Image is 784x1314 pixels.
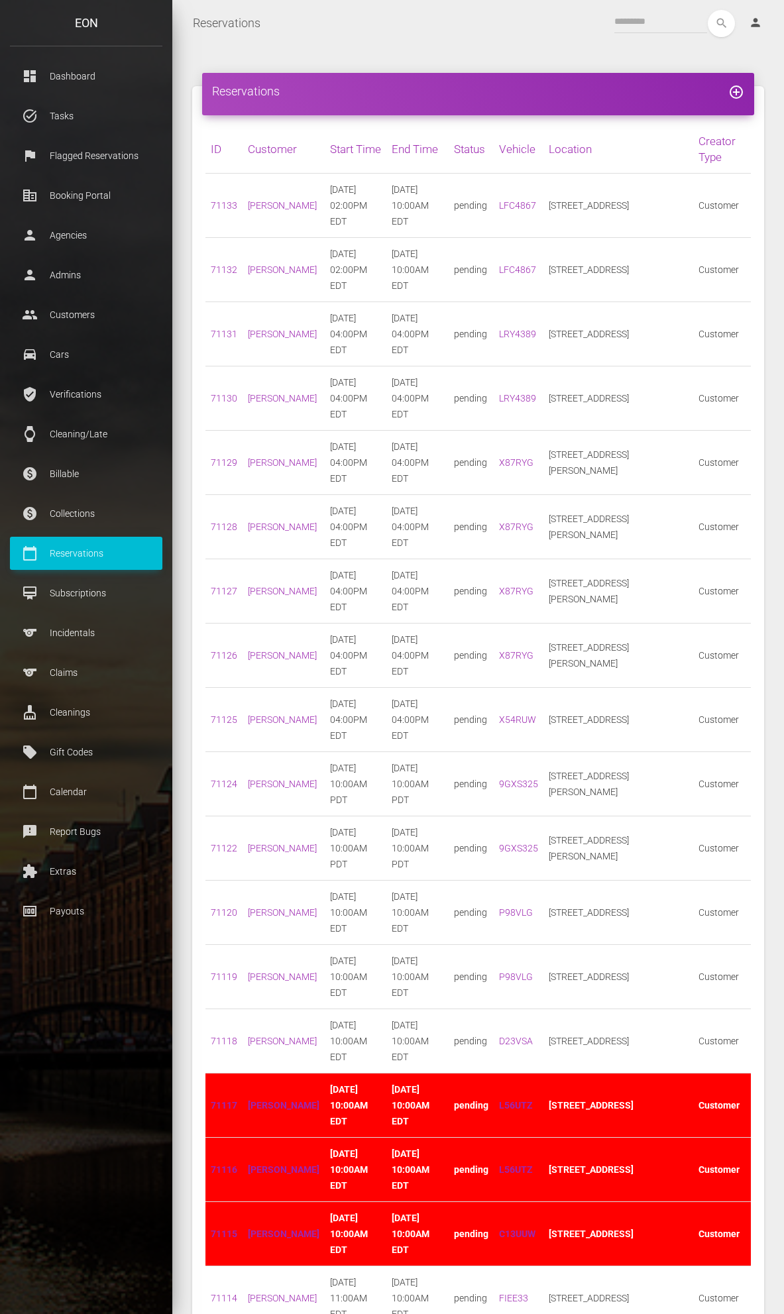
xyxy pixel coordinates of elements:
p: Subscriptions [20,583,152,603]
td: [DATE] 04:00PM EDT [325,688,386,752]
td: Customer [693,881,751,945]
a: 71116 [211,1164,237,1175]
td: [STREET_ADDRESS] [543,302,693,366]
td: [STREET_ADDRESS][PERSON_NAME] [543,559,693,624]
th: Customer [243,125,325,174]
a: task_alt Tasks [10,99,162,133]
a: 71117 [211,1100,237,1111]
a: add_circle_outline [728,84,744,98]
a: extension Extras [10,855,162,888]
td: [DATE] 04:00PM EDT [325,302,386,366]
a: sports Incidentals [10,616,162,649]
td: [DATE] 10:00AM EDT [325,1138,386,1202]
a: 71132 [211,264,237,275]
td: [STREET_ADDRESS][PERSON_NAME] [543,431,693,495]
td: Customer [693,624,751,688]
p: Gift Codes [20,742,152,762]
a: D23VSA [499,1036,533,1046]
td: Customer [693,559,751,624]
a: person [739,10,774,36]
a: [PERSON_NAME] [248,1164,319,1175]
td: pending [449,1009,494,1073]
a: [PERSON_NAME] [248,457,317,468]
td: [DATE] 10:00AM EDT [386,174,448,238]
a: 71133 [211,200,237,211]
a: L56UTZ [499,1100,533,1111]
a: corporate_fare Booking Portal [10,179,162,212]
td: [DATE] 04:00PM EDT [325,624,386,688]
td: [DATE] 10:00AM EDT [386,1009,448,1073]
a: X87RYG [499,650,533,661]
a: [PERSON_NAME] [248,714,317,725]
td: [STREET_ADDRESS] [543,1202,693,1266]
td: [DATE] 10:00AM EDT [325,945,386,1009]
td: [DATE] 10:00AM PDT [386,752,448,816]
p: Extras [20,861,152,881]
a: [PERSON_NAME] [248,586,317,596]
p: Dashboard [20,66,152,86]
a: [PERSON_NAME] [248,650,317,661]
a: people Customers [10,298,162,331]
i: person [749,16,762,29]
td: [STREET_ADDRESS] [543,238,693,302]
td: [DATE] 10:00AM PDT [325,752,386,816]
td: [DATE] 04:00PM EDT [325,431,386,495]
th: Start Time [325,125,386,174]
td: [DATE] 10:00AM EDT [386,881,448,945]
td: [STREET_ADDRESS] [543,881,693,945]
p: Customers [20,305,152,325]
a: LFC4867 [499,264,536,275]
td: [STREET_ADDRESS] [543,1138,693,1202]
p: Reservations [20,543,152,563]
a: person Agencies [10,219,162,252]
td: [DATE] 04:00PM EDT [386,688,448,752]
td: Customer [693,366,751,431]
td: [DATE] 10:00AM PDT [386,816,448,881]
a: 71114 [211,1293,237,1303]
td: [DATE] 10:00AM EDT [386,1073,448,1138]
p: Flagged Reservations [20,146,152,166]
td: [DATE] 10:00AM EDT [325,881,386,945]
td: [DATE] 10:00AM EDT [386,945,448,1009]
td: pending [449,495,494,559]
p: Cleanings [20,702,152,722]
td: [STREET_ADDRESS] [543,1009,693,1073]
p: Calendar [20,782,152,802]
a: [PERSON_NAME] [248,1229,319,1239]
p: Collections [20,504,152,523]
a: calendar_today Calendar [10,775,162,808]
td: pending [449,1073,494,1138]
a: 71118 [211,1036,237,1046]
p: Claims [20,663,152,683]
a: paid Billable [10,457,162,490]
td: Customer [693,302,751,366]
a: X87RYG [499,457,533,468]
th: Creator Type [693,125,751,174]
td: Customer [693,1009,751,1073]
td: pending [449,945,494,1009]
a: [PERSON_NAME] [248,200,317,211]
a: cleaning_services Cleanings [10,696,162,729]
a: 71120 [211,907,237,918]
td: Customer [693,945,751,1009]
td: [STREET_ADDRESS][PERSON_NAME] [543,495,693,559]
td: [DATE] 04:00PM EDT [386,559,448,624]
td: Customer [693,238,751,302]
td: [DATE] 10:00AM EDT [386,1202,448,1266]
td: pending [449,302,494,366]
td: [DATE] 04:00PM EDT [386,495,448,559]
p: Tasks [20,106,152,126]
a: L56UTZ [499,1164,533,1175]
button: search [708,10,735,37]
a: money Payouts [10,895,162,928]
th: Location [543,125,693,174]
th: Status [449,125,494,174]
td: [STREET_ADDRESS] [543,688,693,752]
p: Cleaning/Late [20,424,152,444]
td: pending [449,688,494,752]
a: 71129 [211,457,237,468]
td: [DATE] 04:00PM EDT [386,624,448,688]
p: Incidentals [20,623,152,643]
a: 71122 [211,843,237,853]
